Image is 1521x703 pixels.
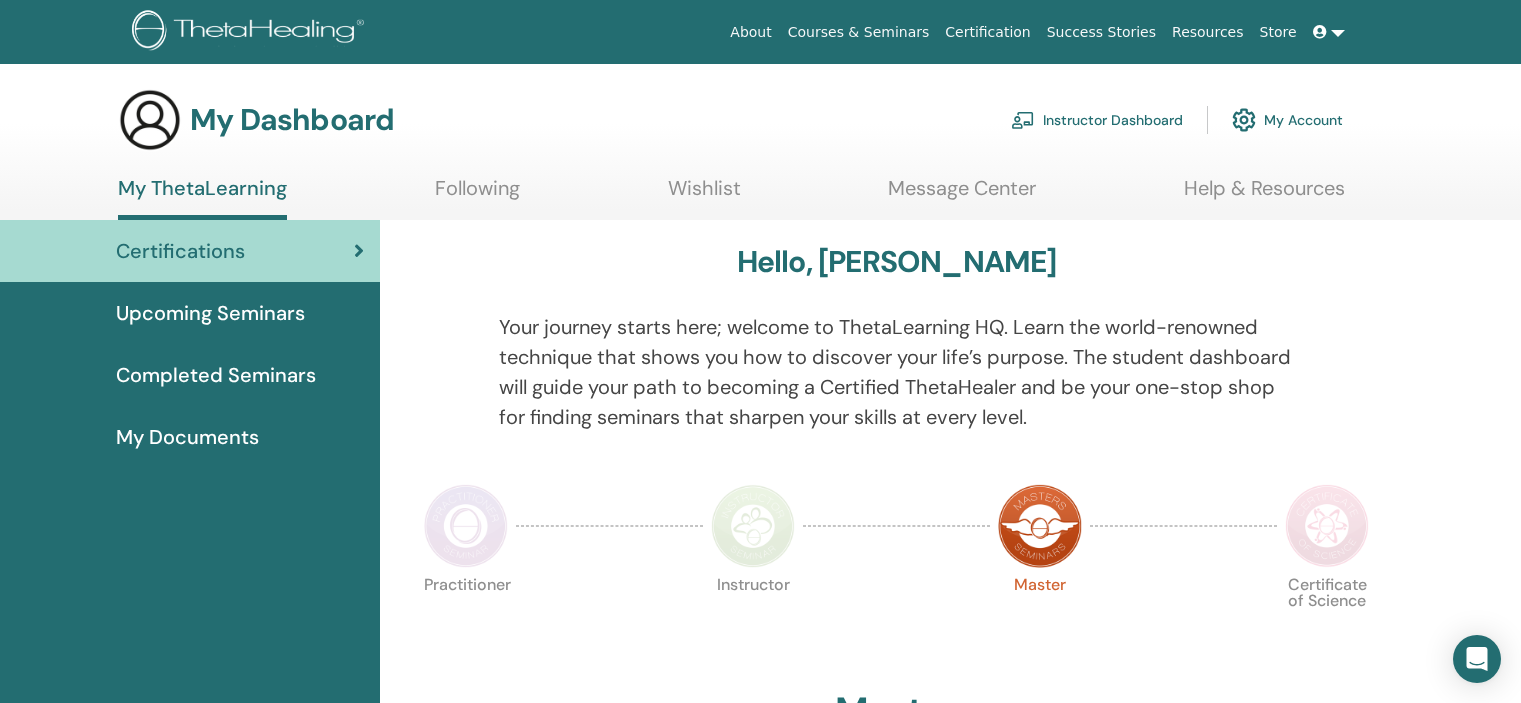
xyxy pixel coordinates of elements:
a: Instructor Dashboard [1011,98,1183,142]
img: Instructor [711,484,795,568]
span: My Documents [116,422,259,452]
a: Store [1252,14,1305,51]
a: Resources [1164,14,1252,51]
span: Upcoming Seminars [116,298,305,328]
img: Master [998,484,1082,568]
img: Certificate of Science [1285,484,1369,568]
img: generic-user-icon.jpg [118,88,182,152]
span: Certifications [116,236,245,266]
h3: Hello, [PERSON_NAME] [737,244,1057,280]
a: Success Stories [1039,14,1164,51]
a: Certification [937,14,1038,51]
img: logo.png [132,10,371,55]
a: About [722,14,779,51]
a: Courses & Seminars [780,14,938,51]
p: Practitioner [424,577,508,661]
a: Wishlist [668,176,741,215]
h3: My Dashboard [190,102,394,138]
img: cog.svg [1232,103,1256,137]
p: Instructor [711,577,795,661]
p: Certificate of Science [1285,577,1369,661]
p: Master [998,577,1082,661]
span: Completed Seminars [116,360,316,390]
a: My Account [1232,98,1343,142]
a: Following [435,176,520,215]
a: Message Center [888,176,1036,215]
img: Practitioner [424,484,508,568]
div: Open Intercom Messenger [1453,635,1501,683]
a: Help & Resources [1184,176,1345,215]
a: My ThetaLearning [118,176,287,220]
p: Your journey starts here; welcome to ThetaLearning HQ. Learn the world-renowned technique that sh... [499,312,1295,432]
img: chalkboard-teacher.svg [1011,111,1035,129]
